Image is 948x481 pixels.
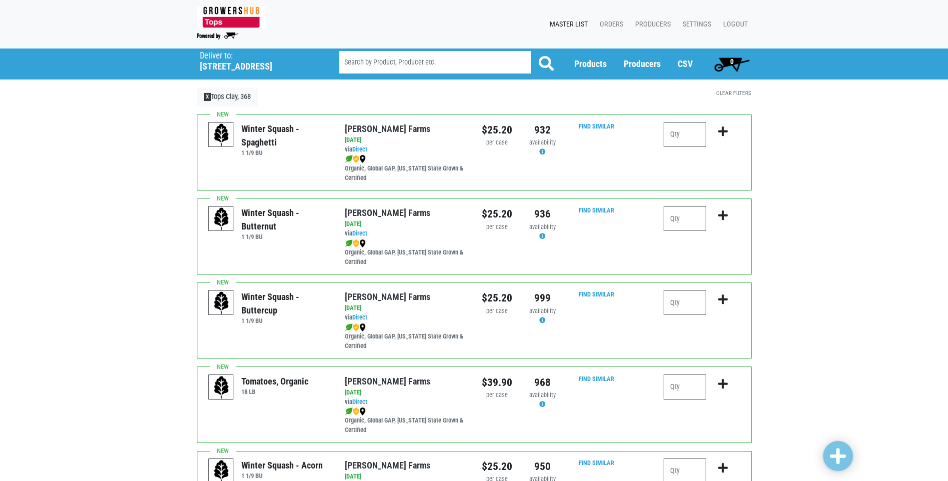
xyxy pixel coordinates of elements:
[209,375,234,400] img: placeholder-variety-43d6402dacf2d531de610a020419775a.svg
[482,290,512,306] div: $25.20
[345,239,353,247] img: leaf-e5c59151409436ccce96b2ca1b28e03c.png
[529,307,556,314] span: availability
[730,57,734,65] span: 0
[345,219,466,229] div: [DATE]
[579,206,614,214] a: Find Similar
[345,303,466,313] div: [DATE]
[579,122,614,130] a: Find Similar
[345,154,466,183] div: Organic, Global GAP, [US_STATE] State Grown & Certified
[241,374,308,388] div: Tomatoes, Organic
[241,388,308,395] h6: 18 LB
[359,155,366,163] img: map_marker-0e94453035b3232a4d21701695807de9.png
[241,206,330,233] div: Winter Squash - Butternut
[200,48,321,72] span: Tops Clay, 368 (8417 Oswego Rd, Baldwinsville, NY 13027, USA)
[353,407,359,415] img: safety-e55c860ca8c00a9c171001a62a92dabd.png
[359,239,366,247] img: map_marker-0e94453035b3232a4d21701695807de9.png
[345,135,466,145] div: [DATE]
[197,32,238,39] img: Powered by Big Wheelbarrow
[715,15,752,34] a: Logout
[353,239,359,247] img: safety-e55c860ca8c00a9c171001a62a92dabd.png
[241,290,330,317] div: Winter Squash - Buttercup
[241,472,323,479] h6: 1 1/9 BU
[209,206,234,231] img: placeholder-variety-43d6402dacf2d531de610a020419775a.svg
[345,376,430,386] a: [PERSON_NAME] Farms
[345,407,353,415] img: leaf-e5c59151409436ccce96b2ca1b28e03c.png
[345,145,466,154] div: via
[345,406,466,435] div: Organic, Global GAP, [US_STATE] State Grown & Certified
[345,238,466,267] div: Organic, Global GAP, [US_STATE] State Grown & Certified
[204,93,211,101] span: X
[482,138,512,147] div: per case
[529,138,556,146] span: availability
[241,233,330,240] h6: 1 1/9 BU
[527,122,558,138] div: 932
[353,323,359,331] img: safety-e55c860ca8c00a9c171001a62a92dabd.png
[527,374,558,390] div: 968
[482,374,512,390] div: $39.90
[353,155,359,163] img: safety-e55c860ca8c00a9c171001a62a92dabd.png
[352,398,367,405] a: Direct
[241,458,323,472] div: Winter Squash - Acorn
[200,61,314,72] h5: [STREET_ADDRESS]
[579,290,614,298] a: Find Similar
[241,149,330,156] h6: 1 1/9 BU
[352,229,367,237] a: Direct
[345,123,430,134] a: [PERSON_NAME] Farms
[359,323,366,331] img: map_marker-0e94453035b3232a4d21701695807de9.png
[345,460,430,470] a: [PERSON_NAME] Farms
[664,290,706,315] input: Qty
[482,306,512,316] div: per case
[482,390,512,400] div: per case
[579,375,614,382] a: Find Similar
[664,374,706,399] input: Qty
[664,122,706,147] input: Qty
[664,206,706,231] input: Qty
[592,15,627,34] a: Orders
[579,459,614,466] a: Find Similar
[482,206,512,222] div: $25.20
[482,122,512,138] div: $25.20
[352,313,367,321] a: Direct
[197,6,266,28] img: 279edf242af8f9d49a69d9d2afa010fb.png
[197,87,258,106] a: XTops Clay, 368
[527,206,558,222] div: 936
[345,155,353,163] img: leaf-e5c59151409436ccce96b2ca1b28e03c.png
[352,145,367,153] a: Direct
[529,391,556,398] span: availability
[345,322,466,351] div: Organic, Global GAP, [US_STATE] State Grown & Certified
[527,290,558,306] div: 999
[339,51,531,73] input: Search by Product, Producer etc.
[574,58,607,69] a: Products
[209,122,234,147] img: placeholder-variety-43d6402dacf2d531de610a020419775a.svg
[345,229,466,238] div: via
[359,407,366,415] img: map_marker-0e94453035b3232a4d21701695807de9.png
[678,58,693,69] a: CSV
[627,15,675,34] a: Producers
[542,15,592,34] a: Master List
[345,207,430,218] a: [PERSON_NAME] Farms
[345,397,466,407] div: via
[345,291,430,302] a: [PERSON_NAME] Farms
[241,317,330,324] h6: 1 1/9 BU
[527,458,558,474] div: 950
[345,323,353,331] img: leaf-e5c59151409436ccce96b2ca1b28e03c.png
[345,313,466,322] div: via
[482,222,512,232] div: per case
[624,58,661,69] a: Producers
[529,223,556,230] span: availability
[241,122,330,149] div: Winter Squash - Spaghetti
[209,290,234,315] img: placeholder-variety-43d6402dacf2d531de610a020419775a.svg
[345,388,466,397] div: [DATE]
[710,54,754,74] a: 0
[675,15,715,34] a: Settings
[716,89,751,96] a: Clear Filters
[482,458,512,474] div: $25.20
[200,51,314,61] p: Deliver to:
